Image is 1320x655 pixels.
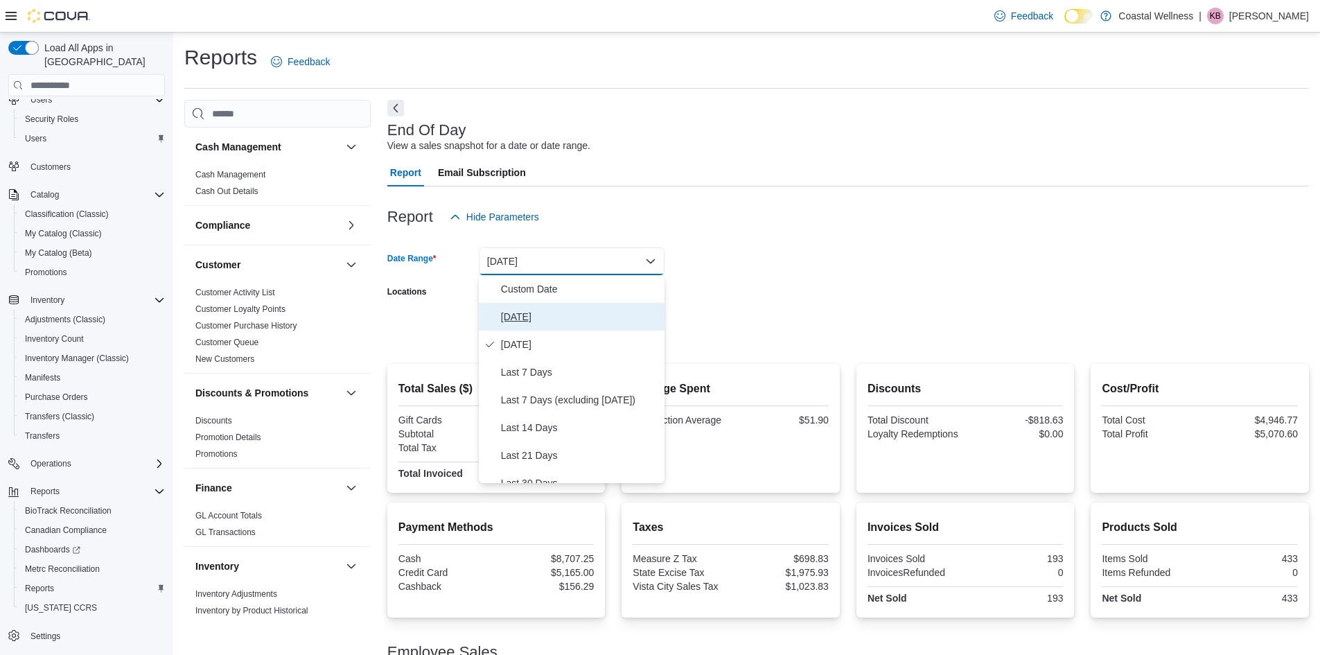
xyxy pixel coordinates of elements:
[387,139,590,153] div: View a sales snapshot for a date or date range.
[195,527,256,538] span: GL Transactions
[28,9,90,23] img: Cova
[398,553,493,564] div: Cash
[25,430,60,442] span: Transfers
[1102,567,1197,578] div: Items Refunded
[25,333,84,344] span: Inventory Count
[501,447,659,464] span: Last 21 Days
[195,288,275,297] a: Customer Activity List
[195,481,340,495] button: Finance
[734,567,829,578] div: $1,975.93
[14,579,170,598] button: Reports
[387,286,427,297] label: Locations
[30,486,60,497] span: Reports
[25,186,64,203] button: Catalog
[195,140,340,154] button: Cash Management
[25,544,80,555] span: Dashboards
[968,428,1063,439] div: $0.00
[19,264,73,281] a: Promotions
[989,2,1059,30] a: Feedback
[868,553,962,564] div: Invoices Sold
[184,284,371,373] div: Customer
[14,598,170,618] button: [US_STATE] CCRS
[288,55,330,69] span: Feedback
[14,243,170,263] button: My Catalog (Beta)
[398,567,493,578] div: Credit Card
[25,247,92,259] span: My Catalog (Beta)
[444,203,545,231] button: Hide Parameters
[1203,428,1298,439] div: $5,070.60
[195,287,275,298] span: Customer Activity List
[195,218,340,232] button: Compliance
[19,225,107,242] a: My Catalog (Classic)
[19,580,165,597] span: Reports
[19,503,165,519] span: BioTrack Reconciliation
[633,414,728,426] div: Transaction Average
[501,364,659,381] span: Last 7 Days
[25,455,165,472] span: Operations
[398,468,463,479] strong: Total Invoiced
[14,559,170,579] button: Metrc Reconciliation
[195,338,258,347] a: Customer Queue
[14,224,170,243] button: My Catalog (Classic)
[19,522,112,539] a: Canadian Compliance
[3,157,170,177] button: Customers
[25,627,165,645] span: Settings
[25,353,129,364] span: Inventory Manager (Classic)
[466,210,539,224] span: Hide Parameters
[868,414,962,426] div: Total Discount
[19,580,60,597] a: Reports
[14,540,170,559] a: Dashboards
[195,321,297,331] a: Customer Purchase History
[968,414,1063,426] div: -$818.63
[19,600,103,616] a: [US_STATE] CCRS
[19,503,117,519] a: BioTrack Reconciliation
[25,228,102,239] span: My Catalog (Classic)
[195,353,254,365] span: New Customers
[479,247,665,275] button: [DATE]
[19,350,165,367] span: Inventory Manager (Classic)
[195,588,277,600] span: Inventory Adjustments
[387,253,437,264] label: Date Range
[1102,593,1141,604] strong: Net Sold
[14,204,170,224] button: Classification (Classic)
[25,628,66,645] a: Settings
[398,519,595,536] h2: Payment Methods
[195,416,232,426] a: Discounts
[1199,8,1202,24] p: |
[387,100,404,116] button: Next
[19,428,65,444] a: Transfers
[14,501,170,521] button: BioTrack Reconciliation
[14,521,170,540] button: Canadian Compliance
[30,458,71,469] span: Operations
[195,304,285,315] span: Customer Loyalty Points
[499,581,594,592] div: $156.29
[387,209,433,225] h3: Report
[195,559,340,573] button: Inventory
[19,561,105,577] a: Metrc Reconciliation
[25,91,58,108] button: Users
[25,564,100,575] span: Metrc Reconciliation
[14,407,170,426] button: Transfers (Classic)
[19,541,86,558] a: Dashboards
[19,389,94,405] a: Purchase Orders
[195,481,232,495] h3: Finance
[734,414,829,426] div: $51.90
[195,559,239,573] h3: Inventory
[633,581,728,592] div: Vista City Sales Tax
[25,114,78,125] span: Security Roles
[390,159,421,186] span: Report
[184,412,371,468] div: Discounts & Promotions
[195,432,261,443] span: Promotion Details
[25,292,70,308] button: Inventory
[501,281,659,297] span: Custom Date
[25,392,88,403] span: Purchase Orders
[868,428,962,439] div: Loyalty Redemptions
[734,581,829,592] div: $1,023.83
[868,567,962,578] div: InvoicesRefunded
[195,140,281,154] h3: Cash Management
[195,169,265,180] span: Cash Management
[1207,8,1224,24] div: Kat Burkhalter
[3,454,170,473] button: Operations
[265,48,335,76] a: Feedback
[19,311,111,328] a: Adjustments (Classic)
